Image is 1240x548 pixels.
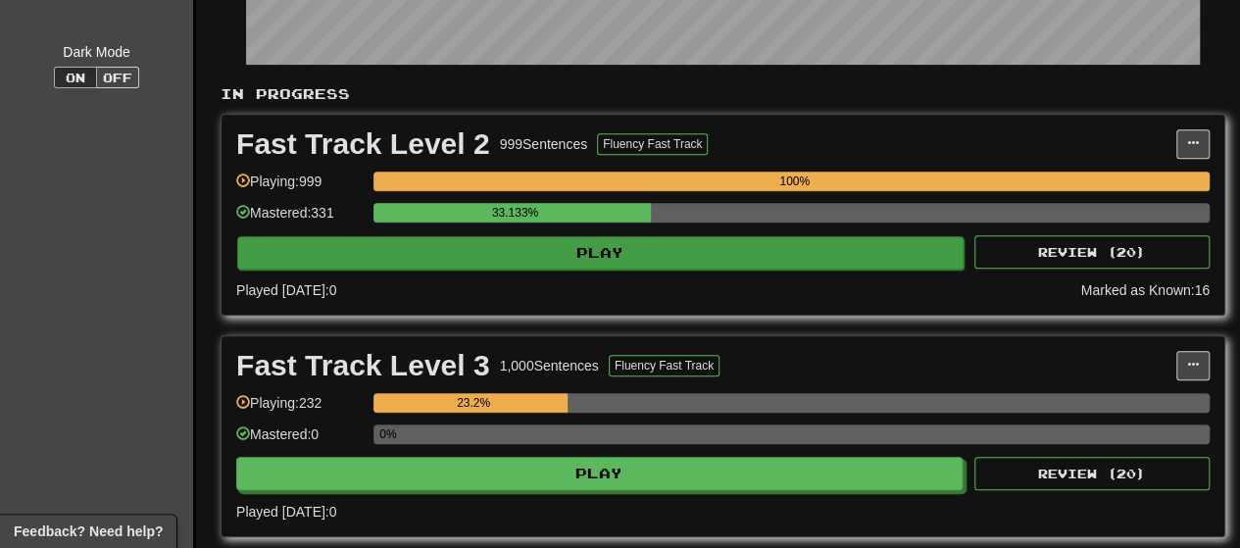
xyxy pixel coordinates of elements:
span: Open feedback widget [14,522,163,541]
div: Playing: 999 [236,172,364,204]
button: Fluency Fast Track [597,133,708,155]
div: Mastered: 0 [236,424,364,457]
button: On [54,67,97,88]
span: Played [DATE]: 0 [236,282,336,298]
div: 999 Sentences [500,134,588,154]
button: Off [96,67,139,88]
div: Mastered: 331 [236,203,364,235]
button: Play [237,236,964,270]
button: Review (20) [974,235,1210,269]
div: Playing: 232 [236,393,364,425]
p: In Progress [221,84,1225,104]
div: Fast Track Level 3 [236,351,490,380]
div: 100% [379,172,1210,191]
button: Play [236,457,963,490]
div: Dark Mode [15,42,178,62]
button: Fluency Fast Track [609,355,719,376]
span: Played [DATE]: 0 [236,504,336,520]
div: 1,000 Sentences [500,356,599,375]
div: Fast Track Level 2 [236,129,490,159]
div: Marked as Known: 16 [1080,280,1210,300]
div: 23.2% [379,393,568,413]
div: 33.133% [379,203,650,223]
button: Review (20) [974,457,1210,490]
